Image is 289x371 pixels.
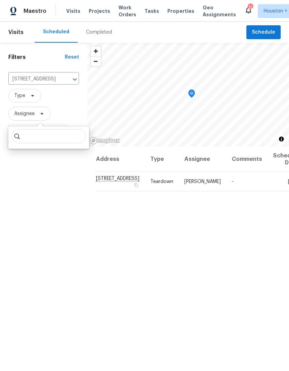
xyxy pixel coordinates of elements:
span: [PERSON_NAME] [184,179,221,184]
button: Schedule [246,25,281,40]
a: Mapbox homepage [89,137,120,145]
div: Map marker [188,89,195,100]
button: Open [70,75,80,84]
th: Assignee [179,147,226,172]
div: Scheduled [43,28,69,35]
span: Visits [8,25,24,40]
button: Toggle attribution [277,135,286,143]
th: Comments [226,147,268,172]
span: Visits [66,8,80,15]
div: Completed [86,29,112,36]
h1: Filters [8,54,65,61]
span: - [232,179,234,184]
span: Properties [167,8,194,15]
span: Maestro [24,8,46,15]
button: Copy Address [133,182,139,188]
button: Zoom out [91,56,101,66]
span: Assignee [14,110,35,117]
span: Teardown [150,179,173,184]
input: Search for an address... [8,74,60,85]
span: Geo Assignments [203,4,236,18]
span: Schedule [252,28,275,37]
div: 11 [248,4,253,11]
th: Type [145,147,179,172]
button: Zoom in [91,46,101,56]
th: Address [96,147,145,172]
span: Toggle attribution [279,135,283,143]
span: Projects [89,8,110,15]
span: Type [14,92,25,99]
span: Tasks [144,9,159,14]
div: Reset [65,54,79,61]
span: Work Orders [119,4,136,18]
